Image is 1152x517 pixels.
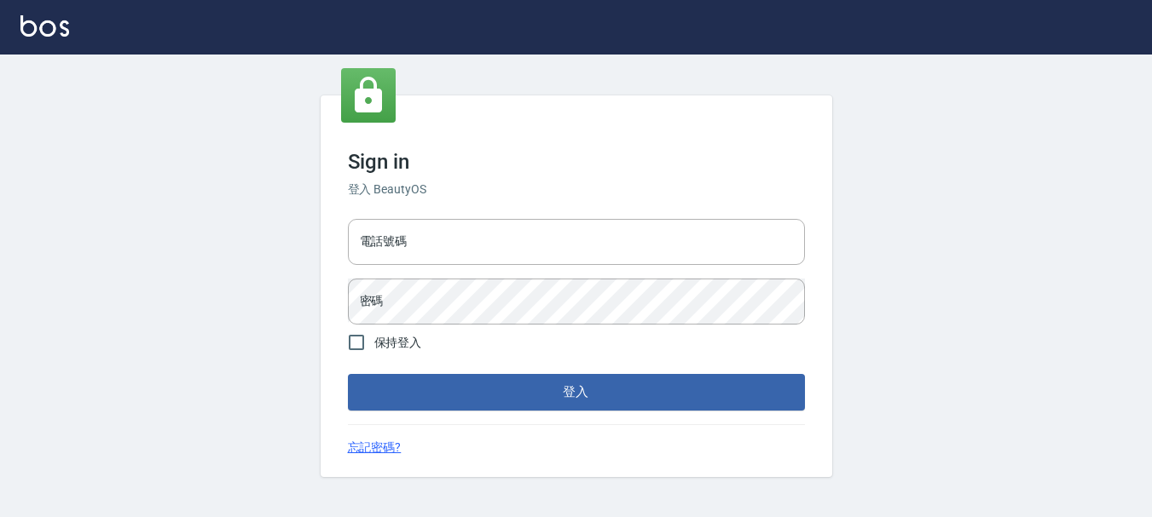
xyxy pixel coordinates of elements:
[348,181,805,198] h6: 登入 BeautyOS
[348,374,805,410] button: 登入
[348,439,402,457] a: 忘記密碼?
[348,150,805,174] h3: Sign in
[20,15,69,37] img: Logo
[374,334,422,352] span: 保持登入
